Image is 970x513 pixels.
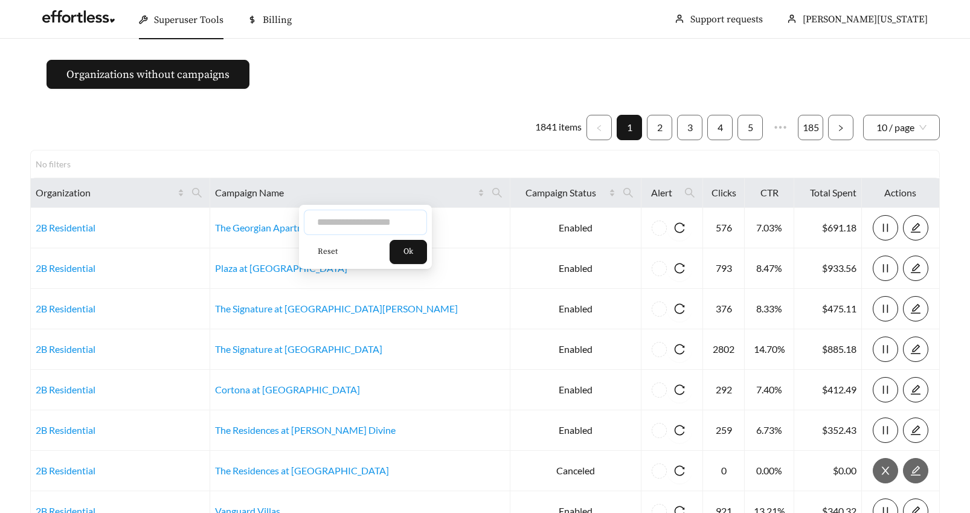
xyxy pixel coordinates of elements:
a: 5 [738,115,762,140]
span: pause [873,303,898,314]
th: Actions [862,178,940,208]
td: Enabled [510,289,641,329]
td: $475.11 [794,289,862,329]
button: edit [903,256,928,281]
span: Campaign Status [515,186,606,200]
a: Cortona at [GEOGRAPHIC_DATA] [215,384,360,395]
li: Next Page [828,115,853,140]
li: Next 5 Pages [768,115,793,140]
td: 2802 [703,329,745,370]
button: pause [873,256,898,281]
button: reload [667,458,692,483]
span: [PERSON_NAME][US_STATE] [803,13,928,25]
a: 2B Residential [36,384,95,395]
td: $0.00 [794,451,862,491]
span: 10 / page [876,115,927,140]
td: 14.70% [745,329,794,370]
button: pause [873,337,898,362]
td: 292 [703,370,745,410]
span: search [623,187,634,198]
span: pause [873,384,898,395]
td: 793 [703,248,745,289]
a: 2B Residential [36,424,95,436]
li: 3 [677,115,702,140]
span: right [837,124,844,132]
a: The Residences at [PERSON_NAME] Divine [215,424,396,436]
div: Page Size [863,115,940,140]
td: $412.49 [794,370,862,410]
a: 2B Residential [36,465,95,476]
button: Organizations without campaigns [47,60,249,89]
a: edit [903,343,928,355]
td: 0.00% [745,451,794,491]
span: edit [904,303,928,314]
button: reload [667,256,692,281]
a: edit [903,384,928,395]
a: 2B Residential [36,262,95,274]
a: edit [903,465,928,476]
td: Enabled [510,410,641,451]
a: The Signature at [GEOGRAPHIC_DATA] [215,343,382,355]
li: 4 [707,115,733,140]
span: search [684,187,695,198]
span: search [492,187,503,198]
span: pause [873,344,898,355]
span: edit [904,222,928,233]
span: search [618,183,638,202]
button: pause [873,377,898,402]
button: edit [903,377,928,402]
span: ••• [768,115,793,140]
li: 5 [737,115,763,140]
td: Enabled [510,370,641,410]
span: edit [904,263,928,274]
span: search [191,187,202,198]
td: $691.18 [794,208,862,248]
button: Reset [304,240,352,264]
li: 2 [647,115,672,140]
span: Alert [646,186,677,200]
button: edit [903,215,928,240]
span: Reset [318,246,338,258]
button: edit [903,296,928,321]
span: pause [873,263,898,274]
span: Superuser Tools [154,14,223,26]
span: edit [904,425,928,436]
td: 8.33% [745,289,794,329]
a: Plaza at [GEOGRAPHIC_DATA] [215,262,347,274]
a: Support requests [690,13,763,25]
span: search [679,183,700,202]
td: 7.03% [745,208,794,248]
button: right [828,115,853,140]
button: reload [667,418,692,443]
a: 2B Residential [36,343,95,355]
th: CTR [745,178,794,208]
a: 185 [798,115,823,140]
a: The Georgian Apartments [215,222,323,233]
span: search [187,183,207,202]
td: Enabled [510,329,641,370]
span: pause [873,222,898,233]
a: 1 [617,115,641,140]
button: pause [873,215,898,240]
a: 3 [678,115,702,140]
button: edit [903,337,928,362]
td: $885.18 [794,329,862,370]
td: Enabled [510,248,641,289]
a: edit [903,424,928,436]
td: Enabled [510,208,641,248]
span: Ok [403,246,413,258]
span: reload [667,425,692,436]
span: edit [904,384,928,395]
a: The Residences at [GEOGRAPHIC_DATA] [215,465,389,476]
th: Total Spent [794,178,862,208]
li: Previous Page [586,115,612,140]
span: Organizations without campaigns [66,66,230,83]
button: left [586,115,612,140]
button: reload [667,215,692,240]
button: edit [903,418,928,443]
span: left [596,124,603,132]
td: 7.40% [745,370,794,410]
td: 8.47% [745,248,794,289]
a: 2B Residential [36,303,95,314]
th: Clicks [703,178,745,208]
